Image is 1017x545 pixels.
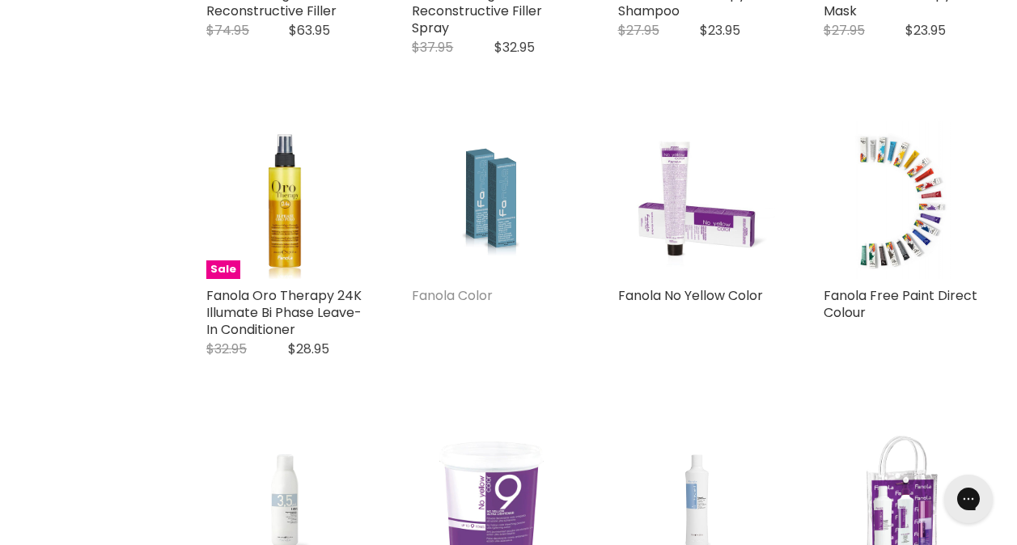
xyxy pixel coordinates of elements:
[905,21,946,40] span: $23.95
[289,21,330,40] span: $63.95
[412,286,493,305] a: Fanola Color
[206,121,363,278] img: Fanola Oro Therapy 24K Illumate Bi Phase Leave-In Conditioner
[618,121,775,278] img: Fanola No Yellow Color
[824,21,865,40] span: $27.95
[853,121,951,278] img: Fanola Free Paint Direct Colour
[412,121,569,278] a: Fanola Color Fanola Color
[824,121,981,278] a: Fanola Free Paint Direct Colour Fanola Free Paint Direct Colour
[700,21,740,40] span: $23.95
[936,469,1001,529] iframe: Gorgias live chat messenger
[618,21,659,40] span: $27.95
[206,21,249,40] span: $74.95
[618,286,763,305] a: Fanola No Yellow Color
[206,286,362,339] a: Fanola Oro Therapy 24K Illumate Bi Phase Leave-In Conditioner
[412,38,453,57] span: $37.95
[288,340,329,358] span: $28.95
[824,286,977,322] a: Fanola Free Paint Direct Colour
[206,121,363,278] a: Fanola Oro Therapy 24K Illumate Bi Phase Leave-In Conditioner Sale
[439,121,544,278] img: Fanola Color
[206,260,240,279] span: Sale
[206,340,247,358] span: $32.95
[494,38,535,57] span: $32.95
